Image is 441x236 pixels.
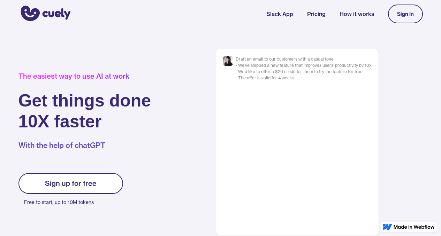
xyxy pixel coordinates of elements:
p: With the help of chatGPT [18,140,151,151]
a: home [18,1,71,27]
a: Sign up for free [18,173,123,194]
a: Sign In [388,5,423,23]
p: Free to start, up to 10M tokens [24,197,123,207]
div: Sign In [397,11,414,17]
a: Slack App [266,10,293,18]
a: Pricing [307,10,326,18]
h1: Get things done 10X faster [18,90,151,132]
img: Made in Webflow [394,225,435,229]
div: Sign up for free [45,179,97,188]
div: Draft an email to our customers with a casual tone: - We’ve shipped a new feature that improves u... [236,56,372,81]
div: The easiest way to use AI at work [18,72,151,80]
a: How it works [340,10,374,18]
